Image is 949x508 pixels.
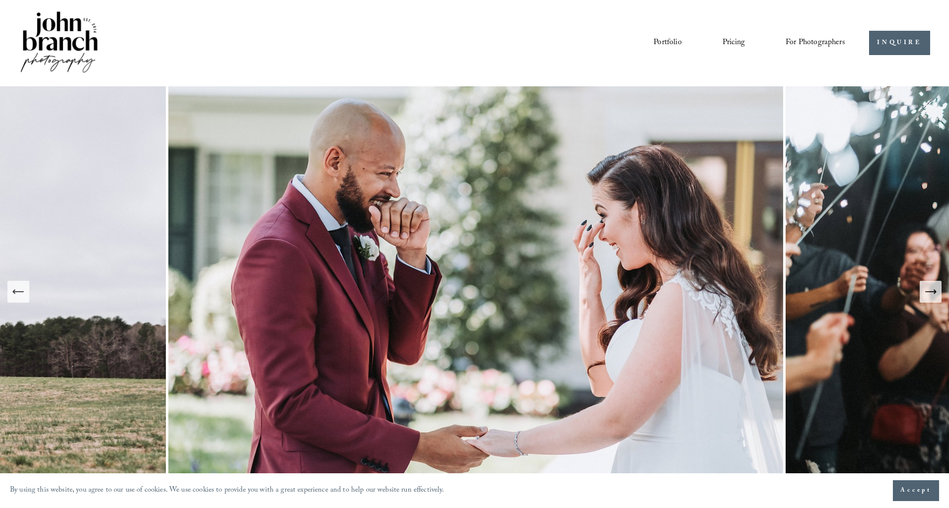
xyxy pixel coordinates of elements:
a: folder dropdown [786,34,845,51]
span: For Photographers [786,35,845,51]
img: Intimate Raleigh Wedding Photography [168,86,786,498]
button: Next Slide [920,281,942,303]
p: By using this website, you agree to our use of cookies. We use cookies to provide you with a grea... [10,484,444,498]
a: INQUIRE [869,31,930,55]
img: John Branch IV Photography [19,9,99,76]
button: Previous Slide [7,281,29,303]
button: Accept [893,480,939,501]
a: Pricing [723,34,745,51]
a: Portfolio [654,34,681,51]
span: Accept [900,486,932,496]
